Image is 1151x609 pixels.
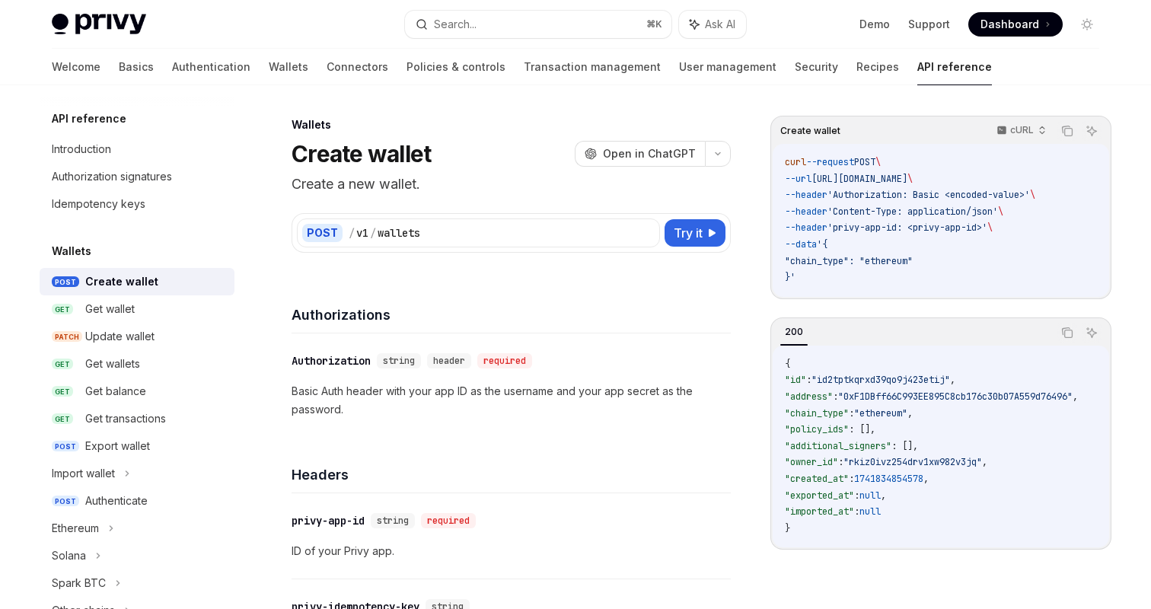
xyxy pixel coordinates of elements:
img: light logo [52,14,146,35]
span: "chain_type" [785,407,849,419]
span: Open in ChatGPT [603,146,696,161]
button: Copy the contents from the code block [1057,121,1077,141]
div: wallets [378,225,420,241]
div: Get balance [85,382,146,400]
span: "imported_at" [785,505,854,518]
div: 200 [780,323,808,341]
div: Get wallet [85,300,135,318]
span: : [806,374,811,386]
span: header [433,355,465,367]
span: }' [785,271,795,283]
div: Update wallet [85,327,155,346]
span: : [], [891,440,918,452]
button: cURL [988,118,1053,144]
span: , [907,407,913,419]
span: string [383,355,415,367]
span: : [854,505,859,518]
span: "owner_id" [785,456,838,468]
p: ID of your Privy app. [292,542,731,560]
span: POST [854,156,875,168]
a: Idempotency keys [40,190,234,218]
a: Policies & controls [407,49,505,85]
div: POST [302,224,343,242]
span: : [854,489,859,502]
button: Ask AI [1082,323,1102,343]
span: , [1073,391,1078,403]
button: Ask AI [1082,121,1102,141]
div: Authorization [292,353,371,368]
span: "id2tptkqrxd39qo9j423etij" [811,374,950,386]
h4: Authorizations [292,304,731,325]
span: string [377,515,409,527]
span: : [833,391,838,403]
span: \ [1030,189,1035,201]
a: Recipes [856,49,899,85]
span: : [849,407,854,419]
a: GETGet wallet [40,295,234,323]
span: \ [907,173,913,185]
button: Open in ChatGPT [575,141,705,167]
button: Ask AI [679,11,746,38]
div: Introduction [52,140,111,158]
span: "id" [785,374,806,386]
span: \ [987,222,993,234]
span: POST [52,441,79,452]
span: "policy_ids" [785,423,849,435]
span: , [923,473,929,485]
h5: API reference [52,110,126,128]
span: \ [875,156,881,168]
p: Create a new wallet. [292,174,731,195]
a: PATCHUpdate wallet [40,323,234,350]
span: GET [52,359,73,370]
span: --header [785,206,827,218]
div: Export wallet [85,437,150,455]
span: "chain_type": "ethereum" [785,255,913,267]
div: Import wallet [52,464,115,483]
span: : [849,473,854,485]
span: "rkiz0ivz254drv1xw982v3jq" [843,456,982,468]
span: --url [785,173,811,185]
a: Authorization signatures [40,163,234,190]
div: privy-app-id [292,513,365,528]
a: Security [795,49,838,85]
a: GETGet transactions [40,405,234,432]
div: Get wallets [85,355,140,373]
a: Wallets [269,49,308,85]
span: "additional_signers" [785,440,891,452]
a: Transaction management [524,49,661,85]
span: : [838,456,843,468]
span: POST [52,276,79,288]
span: null [859,489,881,502]
a: POSTCreate wallet [40,268,234,295]
span: 'Content-Type: application/json' [827,206,998,218]
span: [URL][DOMAIN_NAME] [811,173,907,185]
div: Authenticate [85,492,148,510]
a: Authentication [172,49,250,85]
a: Welcome [52,49,100,85]
span: { [785,358,790,370]
span: --request [806,156,854,168]
div: required [421,513,476,528]
a: GETGet balance [40,378,234,405]
div: / [349,225,355,241]
a: Basics [119,49,154,85]
span: GET [52,413,73,425]
span: \ [998,206,1003,218]
span: curl [785,156,806,168]
span: Create wallet [780,125,840,137]
span: "address" [785,391,833,403]
div: Create wallet [85,273,158,291]
span: "0xF1DBff66C993EE895C8cb176c30b07A559d76496" [838,391,1073,403]
span: "created_at" [785,473,849,485]
div: Search... [434,15,477,33]
a: POSTAuthenticate [40,487,234,515]
span: '{ [817,238,827,250]
span: Ask AI [705,17,735,32]
span: null [859,505,881,518]
h1: Create wallet [292,140,431,167]
div: Solana [52,547,86,565]
p: Basic Auth header with your app ID as the username and your app secret as the password. [292,382,731,419]
span: POST [52,496,79,507]
span: Try it [674,224,703,242]
h4: Headers [292,464,731,485]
